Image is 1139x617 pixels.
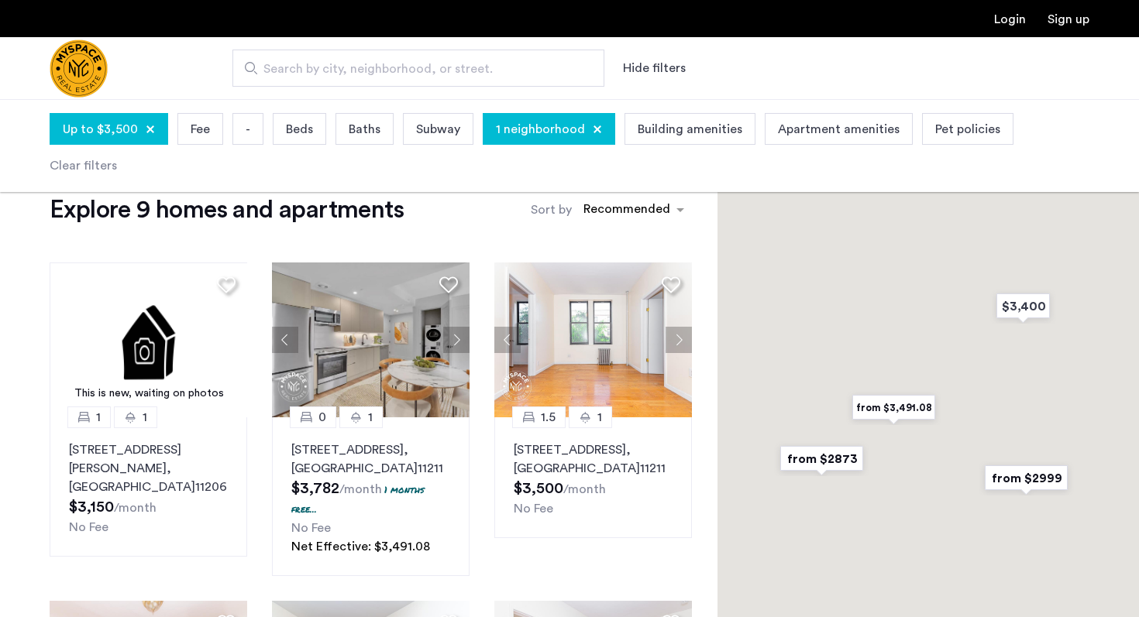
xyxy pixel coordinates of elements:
[666,327,692,353] button: Next apartment
[368,408,373,427] span: 1
[623,59,686,77] button: Show or hide filters
[246,120,250,139] span: -
[979,461,1074,495] div: from $2999
[349,120,380,139] span: Baths
[50,262,248,417] a: This is new, waiting on photos
[272,262,470,417] img: 1995_638575268748822459.jpeg
[57,386,240,402] div: This is new, waiting on photos
[494,262,693,417] img: af89ecc1-02ec-4b73-9198-5dcabcf3354e_638827431146613917.jpeg
[291,522,331,534] span: No Fee
[96,408,101,427] span: 1
[1043,555,1093,602] iframe: chat widget
[514,502,553,515] span: No Fee
[935,120,1000,139] span: Pet policies
[339,483,382,495] sub: /month
[69,521,108,533] span: No Fee
[263,60,561,78] span: Search by city, neighborhood, or street.
[291,540,430,553] span: Net Effective: $3,491.08
[69,440,228,496] p: [STREET_ADDRESS][PERSON_NAME] 11206
[443,327,470,353] button: Next apartment
[69,499,114,515] span: $3,150
[50,39,108,98] a: Cazamio Logo
[63,120,138,139] span: Up to $3,500
[514,481,563,496] span: $3,500
[563,483,606,495] sub: /month
[291,481,339,496] span: $3,782
[272,327,298,353] button: Previous apartment
[114,502,157,514] sub: /month
[531,201,572,219] label: Sort by
[496,120,585,139] span: 1 neighborhood
[50,262,248,417] img: 2.gif
[990,289,1056,324] div: $3,400
[778,120,900,139] span: Apartment amenities
[581,200,670,222] div: Recommended
[50,194,404,225] h1: Explore 9 homes and apartments
[514,440,673,478] p: [STREET_ADDRESS] 11211
[846,390,941,425] div: from $3,491.08
[286,120,313,139] span: Beds
[143,408,147,427] span: 1
[774,441,869,476] div: from $2873
[1048,13,1089,26] a: Registration
[494,417,692,538] a: 1.51[STREET_ADDRESS], [GEOGRAPHIC_DATA]11211No Fee
[541,408,556,427] span: 1.5
[50,156,117,175] div: Clear filters
[638,120,742,139] span: Building amenities
[597,408,602,427] span: 1
[576,196,692,224] ng-select: sort-apartment
[50,417,247,557] a: 11[STREET_ADDRESS][PERSON_NAME], [GEOGRAPHIC_DATA]11206No Fee
[994,13,1026,26] a: Login
[232,50,604,87] input: Apartment Search
[50,39,108,98] img: logo
[291,440,450,478] p: [STREET_ADDRESS] 11211
[191,120,210,139] span: Fee
[318,408,326,427] span: 0
[416,120,460,139] span: Subway
[272,417,470,576] a: 01[STREET_ADDRESS], [GEOGRAPHIC_DATA]112111 months free...No FeeNet Effective: $3,491.08
[494,327,521,353] button: Previous apartment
